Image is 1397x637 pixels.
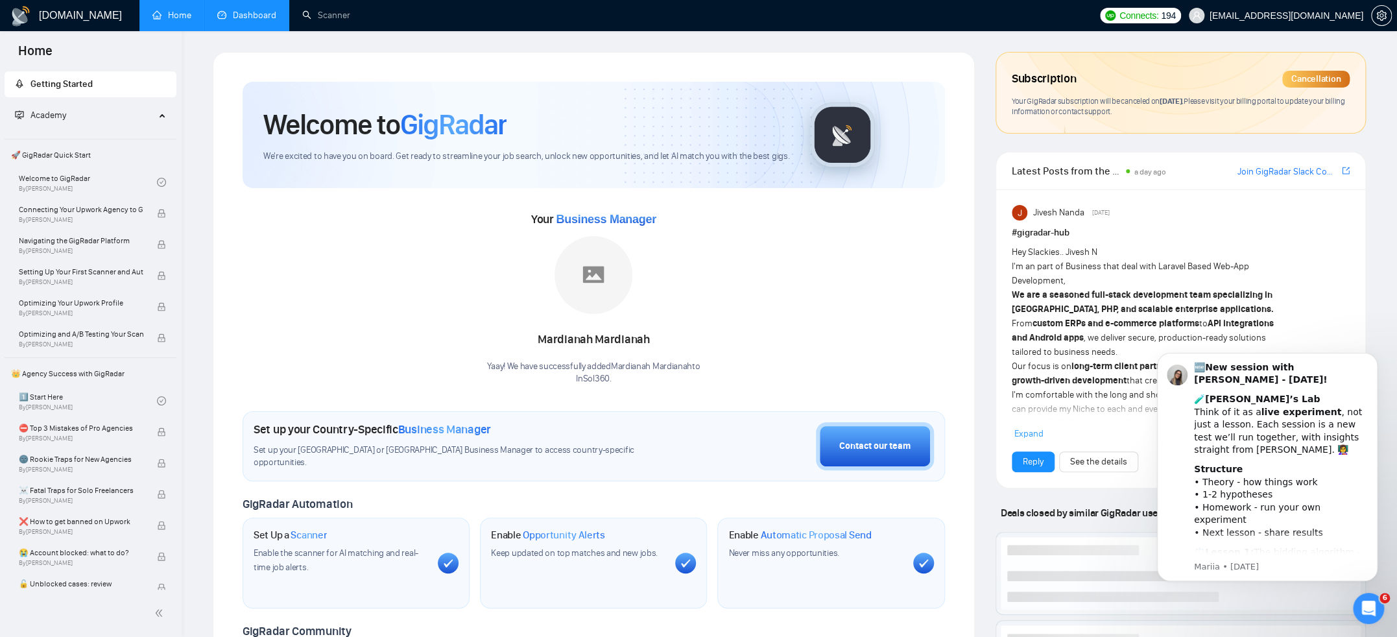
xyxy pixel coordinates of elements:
span: 👑 Agency Success with GigRadar [6,361,175,387]
span: By [PERSON_NAME] [19,216,143,224]
span: 😭 Account blocked: what to do? [19,546,143,559]
strong: long-term client partnerships, reliable delivery, and growth-driven development [1012,361,1282,386]
span: Academy [15,110,66,121]
strong: API integrations and Android apps [1012,318,1274,343]
div: Cancellation [1282,71,1350,88]
span: By [PERSON_NAME] [19,341,143,348]
span: Deals closed by similar GigRadar users [996,501,1171,524]
span: Subscription [1012,68,1076,90]
span: rocket [15,79,24,88]
a: 1️⃣ Start HereBy[PERSON_NAME] [19,387,157,415]
span: [DATE] [1092,207,1110,219]
div: Yaay! We have successfully added Mardianah Mardianah to [487,361,700,385]
span: We're excited to have you on board. Get ready to streamline your job search, unlock new opportuni... [263,150,789,163]
button: See the details [1059,451,1138,472]
span: Never miss any opportunities. [728,547,839,559]
span: ☠️ Fatal Traps for Solo Freelancers [19,484,143,497]
div: Contact our team [839,439,911,453]
span: lock [157,240,166,249]
a: homeHome [152,10,191,21]
span: 🚀 GigRadar Quick Start [6,142,175,168]
span: By [PERSON_NAME] [19,528,143,536]
span: Your GigRadar subscription will be canceled Please visit your billing portal to update your billi... [1012,96,1345,117]
span: Academy [30,110,66,121]
span: Your [531,212,656,226]
span: Setting Up Your First Scanner and Auto-Bidder [19,265,143,278]
h1: Enable [491,529,605,542]
span: 194 [1161,8,1175,23]
span: By [PERSON_NAME] [19,247,143,255]
h1: Enable [728,529,871,542]
span: Connects: [1119,8,1158,23]
img: upwork-logo.png [1105,10,1116,21]
span: Set up your [GEOGRAPHIC_DATA] or [GEOGRAPHIC_DATA] Business Manager to access country-specific op... [254,444,662,469]
span: lock [157,490,166,499]
span: By [PERSON_NAME] [19,278,143,286]
span: Automatic Proposal Send [760,529,871,542]
span: Opportunity Alerts [523,529,605,542]
strong: custom ERPs and e-commerce platforms [1033,318,1199,329]
a: See the details [1070,455,1127,469]
span: export [1342,165,1350,176]
li: Getting Started [5,71,176,97]
img: gigradar-logo.png [810,102,875,167]
a: setting [1371,10,1392,21]
a: searchScanner [302,10,350,21]
h1: # gigradar-hub [1012,226,1350,240]
span: check-circle [157,178,166,187]
h1: Set Up a [254,529,327,542]
a: Welcome to GigRadarBy[PERSON_NAME] [19,168,157,197]
span: lock [157,459,166,468]
span: Jivesh Nanda [1033,206,1084,220]
span: lock [157,552,166,561]
h1: Set up your Country-Specific [254,422,491,437]
span: By [PERSON_NAME] [19,497,143,505]
span: lock [157,271,166,280]
span: [DATE] . [1160,96,1184,106]
span: on [1150,96,1184,106]
span: By [PERSON_NAME] [19,435,143,442]
img: placeholder.png [555,236,632,314]
span: GigRadar [400,107,507,142]
span: Optimizing Your Upwork Profile [19,296,143,309]
span: 🌚 Rookie Traps for New Agencies [19,453,143,466]
span: Enable the scanner for AI matching and real-time job alerts. [254,547,418,573]
a: export [1342,165,1350,177]
span: Business Manager [556,213,656,226]
span: By [PERSON_NAME] [19,559,143,567]
button: Contact our team [816,422,934,470]
span: lock [157,583,166,592]
img: logo [10,6,31,27]
span: ⛔ Top 3 Mistakes of Pro Agencies [19,422,143,435]
iframe: Intercom notifications message [1138,337,1397,631]
a: [URL][DOMAIN_NAME] [1049,418,1133,429]
span: Business Manager [398,422,491,437]
span: Home [8,42,63,69]
a: dashboardDashboard [217,10,276,21]
button: Reply [1012,451,1055,472]
span: a day ago [1134,167,1165,176]
div: Hey Slackies.. Jivesh N I'm an part of Business that deal with Laravel Based Web-App Development,... [1012,245,1282,459]
span: lock [157,521,166,530]
span: GigRadar Automation [243,497,352,511]
span: lock [157,333,166,343]
span: fund-projection-screen [15,110,24,119]
iframe: Intercom live chat [1353,593,1384,624]
span: user [1192,11,1201,20]
span: Expand [1014,428,1044,439]
button: setting [1371,5,1392,26]
p: InSol360 . [487,373,700,385]
span: By [PERSON_NAME] [19,309,143,317]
